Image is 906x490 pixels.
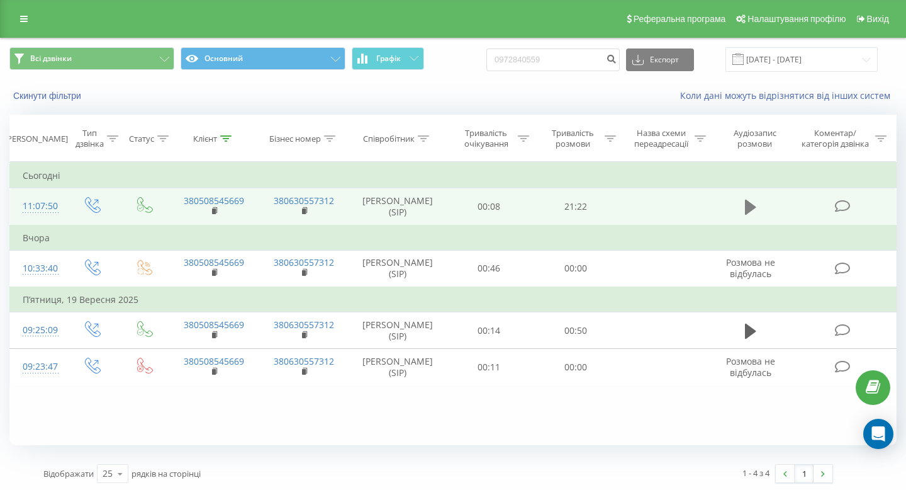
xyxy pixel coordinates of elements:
[798,128,872,149] div: Коментар/категорія дзвінка
[4,134,68,144] div: [PERSON_NAME]
[9,47,174,70] button: Всі дзвінки
[193,134,217,144] div: Клієнт
[720,128,789,149] div: Аудіозапис розмови
[532,349,619,385] td: 00:00
[184,195,244,207] a: 380508545669
[352,47,424,70] button: Графік
[10,163,897,188] td: Сьогодні
[363,134,415,144] div: Співробітник
[131,468,201,479] span: рядків на сторінці
[532,188,619,225] td: 21:22
[10,225,897,251] td: Вчора
[184,355,244,367] a: 380508545669
[184,319,244,331] a: 380508545669
[626,48,694,71] button: Експорт
[274,195,334,207] a: 380630557312
[349,312,446,349] td: [PERSON_NAME] (SIP)
[376,54,401,63] span: Графік
[23,318,53,343] div: 09:25:09
[532,250,619,287] td: 00:00
[446,250,533,287] td: 00:46
[446,188,533,225] td: 00:08
[532,312,619,349] td: 00:50
[75,128,104,149] div: Тип дзвінка
[9,90,87,101] button: Скинути фільтри
[274,355,334,367] a: 380630557312
[634,14,726,24] span: Реферальна програма
[23,355,53,379] div: 09:23:47
[747,14,846,24] span: Налаштування профілю
[23,256,53,281] div: 10:33:40
[349,349,446,385] td: [PERSON_NAME] (SIP)
[269,134,321,144] div: Бізнес номер
[181,47,345,70] button: Основний
[446,349,533,385] td: 00:11
[349,188,446,225] td: [PERSON_NAME] (SIP)
[349,250,446,287] td: [PERSON_NAME] (SIP)
[863,419,893,449] div: Open Intercom Messenger
[486,48,620,71] input: Пошук за номером
[742,467,769,479] div: 1 - 4 з 4
[457,128,515,149] div: Тривалість очікування
[795,465,814,482] a: 1
[680,89,897,101] a: Коли дані можуть відрізнятися вiд інших систем
[446,312,533,349] td: 00:14
[726,355,775,379] span: Розмова не відбулась
[30,54,72,64] span: Всі дзвінки
[274,319,334,331] a: 380630557312
[274,256,334,268] a: 380630557312
[129,134,154,144] div: Статус
[184,256,244,268] a: 380508545669
[544,128,601,149] div: Тривалість розмови
[726,256,775,280] span: Розмова не відбулась
[43,468,94,479] span: Відображати
[23,194,53,219] div: 11:07:50
[630,128,691,149] div: Назва схеми переадресації
[867,14,889,24] span: Вихід
[103,467,113,480] div: 25
[10,287,897,312] td: П’ятниця, 19 Вересня 2025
